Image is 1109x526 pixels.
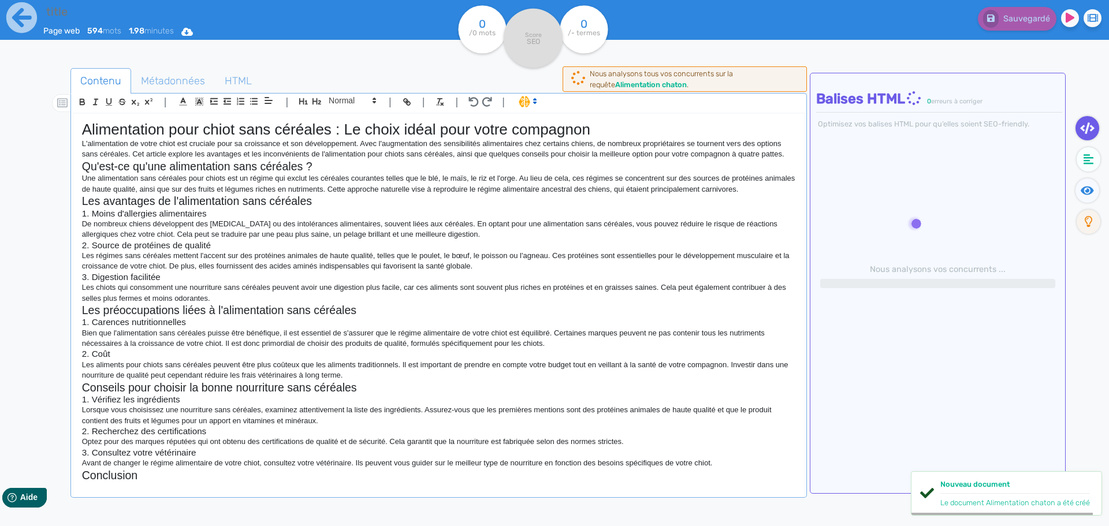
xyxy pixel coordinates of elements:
span: | [502,94,505,110]
h2: Conseils pour choisir la bonne nourriture sans céréales [82,381,795,394]
h3: 2. Coût [82,349,795,359]
p: Bien que l'alimentation sans céréales puisse être bénéfique, il est essentiel de s'assurer que le... [82,328,795,349]
span: erreurs à corriger [931,98,983,105]
span: | [422,94,425,110]
span: | [285,94,288,110]
p: Avant de changer le régime alimentaire de votre chiot, consultez votre vétérinaire. Ils peuvent v... [82,458,795,468]
b: 1.98 [129,26,144,36]
h3: 1. Carences nutritionnelles [82,317,795,327]
h1: Alimentation pour chiot sans céréales : Le choix idéal pour votre compagnon [82,121,795,139]
b: Alimentation chaton [615,80,687,89]
span: Page web [43,26,80,36]
p: Les régimes sans céréales mettent l'accent sur des protéines animales de haute qualité, telles qu... [82,251,795,272]
span: mots [87,26,121,36]
tspan: 0 [580,17,587,31]
span: | [389,94,392,110]
span: Aligment [260,94,277,107]
h4: Balises HTML [816,91,1063,107]
p: Optez pour des marques réputées qui ont obtenu des certifications de qualité et de sécurité. Cela... [82,437,795,447]
tspan: Score [525,31,542,39]
a: HTML [215,68,262,94]
div: Optimisez vos balises HTML pour qu’elles soient SEO-friendly. [816,118,1063,129]
span: Aide [59,9,76,18]
span: 0 [927,98,931,105]
div: Nouveau document [940,479,1090,494]
p: Les aliments pour chiots sans céréales peuvent être plus coûteux que les aliments traditionnels. ... [82,360,795,381]
span: | [455,94,458,110]
h3: 2. Recherchez des certifications [82,426,795,437]
b: 594 [87,26,103,36]
h6: Nous analysons vos concurrents ... [820,264,1055,274]
span: | [164,94,167,110]
a: Contenu [70,68,131,94]
div: Le document Alimentation chaton a été créé [940,497,1090,508]
h3: 3. Digestion facilitée [82,272,795,282]
h3: 1. Moins d'allergies alimentaires [82,208,795,219]
div: Nous analysons tous vos concurrents sur la requête . [590,68,800,90]
h3: 2. Source de protéines de qualité [82,240,795,251]
p: Les chiots qui consomment une nourriture sans céréales peuvent avoir une digestion plus facile, c... [82,282,795,304]
span: Sauvegardé [1003,14,1050,24]
p: Lorsque vous choisissez une nourriture sans céréales, examinez attentivement la liste des ingrédi... [82,405,795,426]
h2: Conclusion [82,469,795,482]
button: Sauvegardé [978,7,1056,31]
h3: 1. Vérifiez les ingrédients [82,394,795,405]
tspan: /- termes [568,29,600,37]
input: title [43,2,376,21]
p: De nombreux chiens développent des [MEDICAL_DATA] ou des intolérances alimentaires, souvent liées... [82,219,795,240]
span: I.Assistant [513,95,541,109]
p: Une alimentation sans céréales pour chiots est un régime qui exclut les céréales courantes telles... [82,173,795,195]
h3: 3. Consultez votre vétérinaire [82,447,795,458]
h2: Les avantages de l'alimentation sans céréales [82,195,795,208]
span: minutes [129,26,174,36]
tspan: 0 [479,17,486,31]
tspan: SEO [527,37,540,46]
span: Contenu [71,65,131,96]
p: L'alimentation de votre chiot est cruciale pour sa croissance et son développement. Avec l'augmen... [82,139,795,160]
h2: Les préoccupations liées à l'alimentation sans céréales [82,304,795,317]
h2: Qu'est-ce qu'une alimentation sans céréales ? [82,160,795,173]
span: Métadonnées [132,65,214,96]
a: Métadonnées [131,68,215,94]
span: HTML [215,65,261,96]
tspan: /0 mots [469,29,496,37]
